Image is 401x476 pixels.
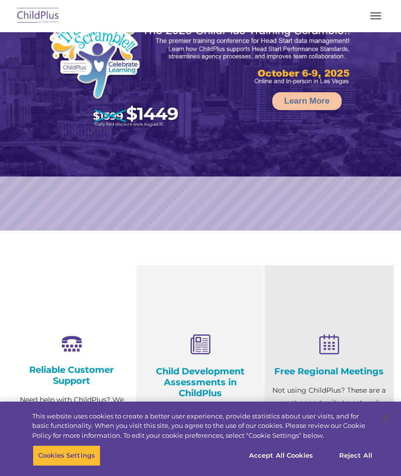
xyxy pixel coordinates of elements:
h4: Reliable Customer Support [15,364,129,386]
button: Accept All Cookies [244,445,318,466]
a: Learn More [272,92,342,110]
button: Reject All [325,445,387,466]
button: Cookies Settings [33,445,100,466]
img: ChildPlus by Procare Solutions [15,4,61,28]
h4: Free Regional Meetings [272,366,386,377]
button: Close [374,407,396,428]
h4: Child Development Assessments in ChildPlus [144,366,257,399]
div: This website uses cookies to create a better user experience, provide statistics about user visit... [32,412,373,441]
p: Not using ChildPlus? These are a great opportunity to network and learn from ChildPlus users. Fin... [272,384,386,446]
